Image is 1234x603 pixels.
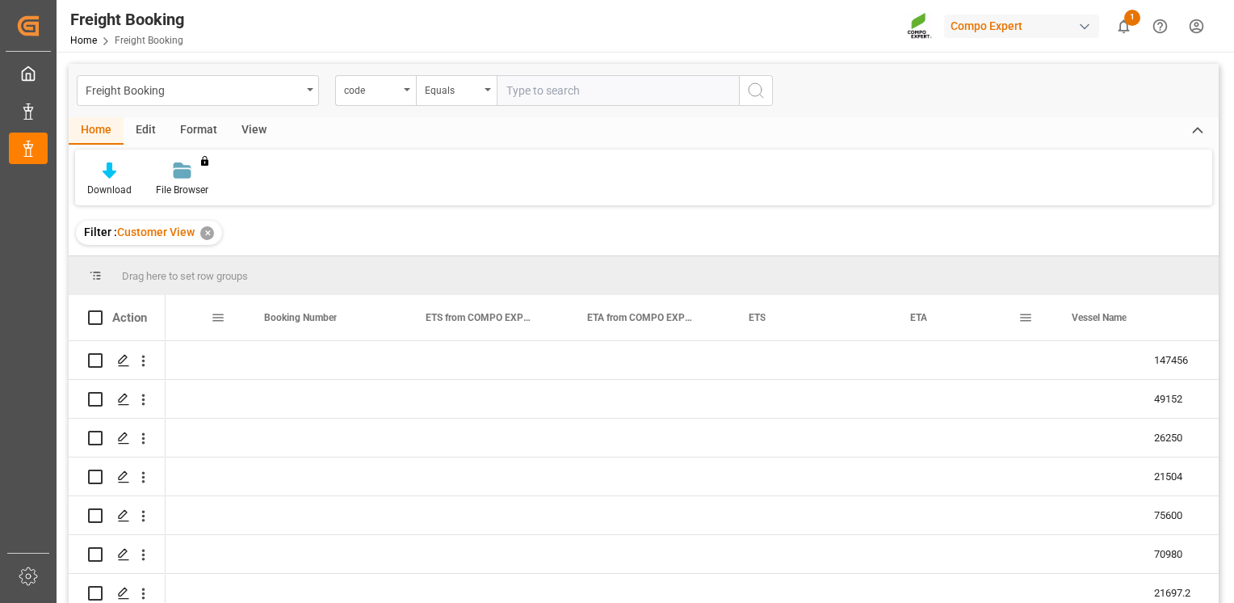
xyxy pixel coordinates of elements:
[70,35,97,46] a: Home
[168,117,229,145] div: Format
[117,226,195,238] span: Customer View
[425,79,480,98] div: Equals
[77,75,319,106] button: open menu
[416,75,497,106] button: open menu
[86,79,301,99] div: Freight Booking
[69,341,166,380] div: Press SPACE to select this row.
[944,11,1106,41] button: Compo Expert
[264,312,337,323] span: Booking Number
[200,226,214,240] div: ✕
[587,312,695,323] span: ETA from COMPO EXPERT
[497,75,739,106] input: Type to search
[1142,8,1178,44] button: Help Center
[69,117,124,145] div: Home
[344,79,399,98] div: code
[1106,8,1142,44] button: show 1 new notifications
[112,310,147,325] div: Action
[69,535,166,574] div: Press SPACE to select this row.
[69,458,166,496] div: Press SPACE to select this row.
[739,75,773,106] button: search button
[84,226,117,238] span: Filter :
[944,15,1099,38] div: Compo Expert
[910,312,927,323] span: ETA
[122,270,248,282] span: Drag here to set row groups
[1124,10,1140,26] span: 1
[907,12,933,40] img: Screenshot%202023-09-29%20at%2010.02.21.png_1712312052.png
[426,312,534,323] span: ETS from COMPO EXPERT
[335,75,416,106] button: open menu
[87,183,132,197] div: Download
[1072,312,1127,323] span: Vessel Name
[124,117,168,145] div: Edit
[69,419,166,458] div: Press SPACE to select this row.
[69,496,166,535] div: Press SPACE to select this row.
[69,380,166,419] div: Press SPACE to select this row.
[229,117,279,145] div: View
[70,7,184,32] div: Freight Booking
[749,312,766,323] span: ETS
